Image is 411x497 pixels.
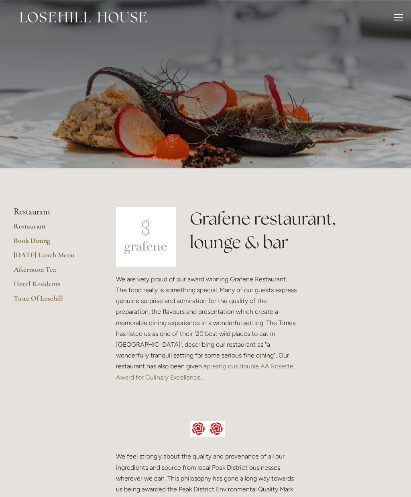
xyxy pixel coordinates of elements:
a: prestigious double AA Rosette Award for Culinary Excellence [116,362,295,381]
img: Losehill House [20,12,146,22]
a: Book Dining [14,236,90,251]
a: Afternoon Tea [14,265,90,279]
p: We are very proud of our award winning Grafene Restaurant. The food really is something special. ... [116,274,299,383]
a: Restaurant [14,222,90,236]
li: Restaurant [14,207,90,217]
h1: Grafene restaurant, lounge & bar [190,207,397,254]
a: Taste Of Losehill [14,294,90,308]
img: grafene.jpg [116,207,176,267]
a: [DATE] Lunch Menu [14,251,90,265]
img: AA culinary excellence.jpg [190,421,226,438]
a: Hotel Residents [14,279,90,294]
